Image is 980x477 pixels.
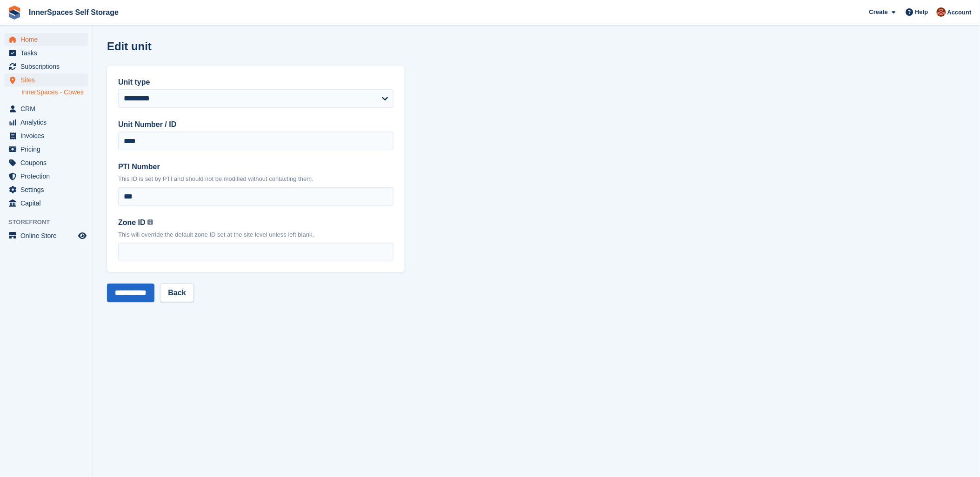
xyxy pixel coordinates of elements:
[947,8,972,17] span: Account
[118,161,393,172] label: PTI Number
[5,183,88,196] a: menu
[118,230,393,239] p: This will override the default zone ID set at the site level unless left blank.
[77,230,88,241] a: Preview store
[147,219,153,225] img: icon-info-grey-7440780725fd019a000dd9b08b2336e03edf1995a4989e88bcd33f0948082b44.svg
[107,40,152,53] h1: Edit unit
[20,229,76,242] span: Online Store
[5,102,88,115] a: menu
[5,73,88,86] a: menu
[937,7,946,17] img: Abby Tilley
[25,5,122,20] a: InnerSpaces Self Storage
[20,197,76,210] span: Capital
[20,33,76,46] span: Home
[5,60,88,73] a: menu
[5,170,88,183] a: menu
[7,6,21,20] img: stora-icon-8386f47178a22dfd0bd8f6a31ec36ba5ce8667c1dd55bd0f319d3a0aa187defe.svg
[20,170,76,183] span: Protection
[118,119,393,130] label: Unit Number / ID
[8,218,93,227] span: Storefront
[20,116,76,129] span: Analytics
[160,284,193,302] a: Back
[20,102,76,115] span: CRM
[5,46,88,60] a: menu
[20,60,76,73] span: Subscriptions
[20,46,76,60] span: Tasks
[118,174,393,184] p: This ID is set by PTI and should not be modified without contacting them.
[915,7,928,17] span: Help
[20,156,76,169] span: Coupons
[5,156,88,169] a: menu
[20,143,76,156] span: Pricing
[5,197,88,210] a: menu
[20,129,76,142] span: Invoices
[118,77,393,88] label: Unit type
[5,116,88,129] a: menu
[5,129,88,142] a: menu
[5,33,88,46] a: menu
[20,183,76,196] span: Settings
[5,143,88,156] a: menu
[5,229,88,242] a: menu
[118,219,146,226] span: Zone ID
[869,7,888,17] span: Create
[21,88,88,97] a: InnerSpaces - Cowes
[20,73,76,86] span: Sites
